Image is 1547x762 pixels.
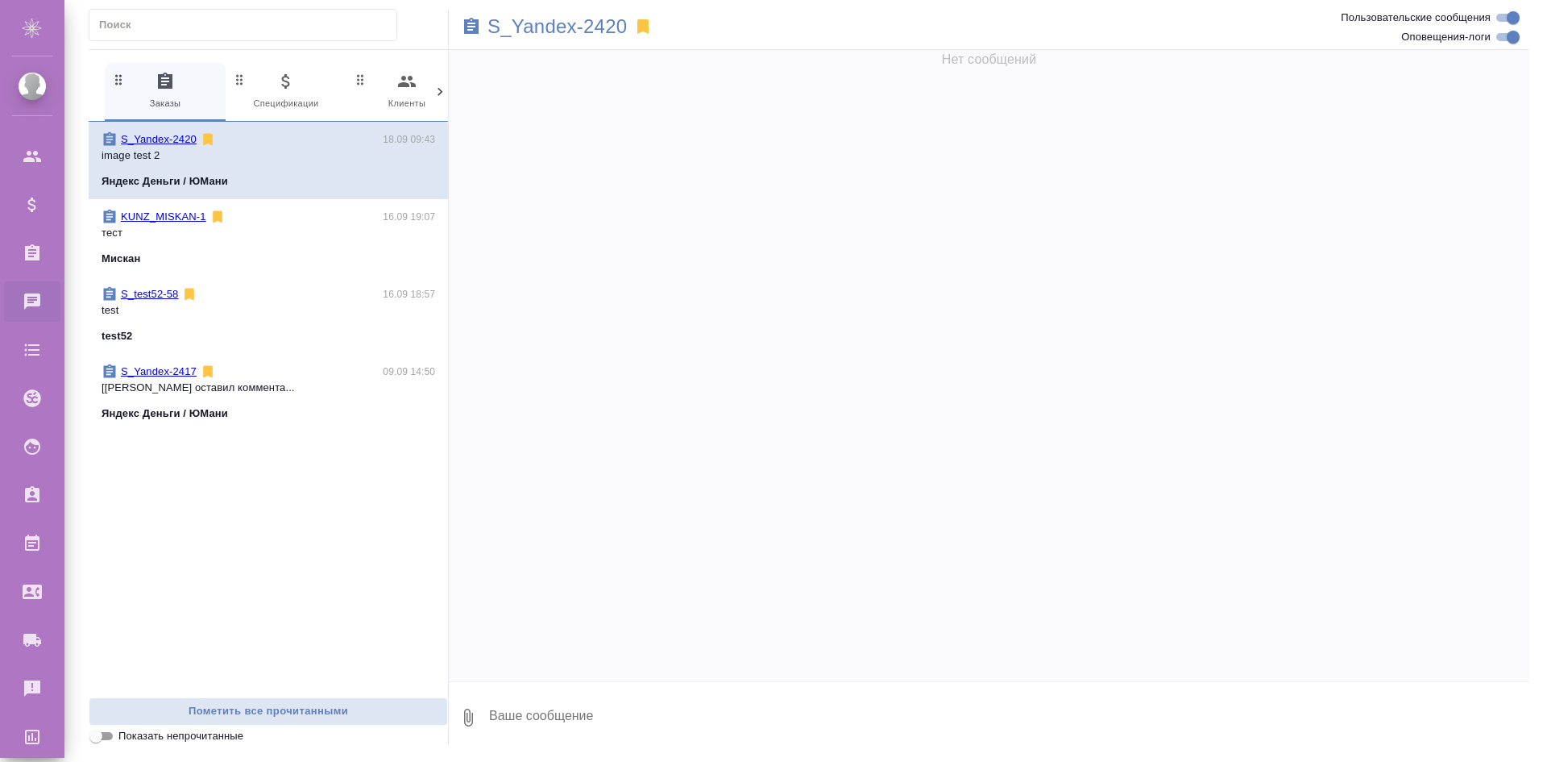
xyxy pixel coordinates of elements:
svg: Отписаться [200,131,216,148]
span: Пользовательские сообщения [1341,10,1491,26]
div: S_Yandex-242018.09 09:43image test 2Яндекс Деньги / ЮМани [89,122,448,199]
a: S_Yandex-2420 [121,133,197,145]
span: Заказы [111,72,219,111]
svg: Отписаться [181,286,197,302]
p: [[PERSON_NAME] оставил коммента... [102,380,435,396]
a: S_test52-58 [121,288,178,300]
svg: Отписаться [209,209,226,225]
span: Спецификации [232,72,340,111]
p: 18.09 09:43 [383,131,435,148]
svg: Зажми и перетащи, чтобы поменять порядок вкладок [111,72,126,87]
p: test [102,302,435,319]
a: S_Yandex-2417 [121,365,197,377]
button: Пометить все прочитанными [89,697,448,726]
p: Яндекс Деньги / ЮМани [102,406,228,422]
span: Оповещения-логи [1401,29,1491,45]
svg: Отписаться [200,364,216,380]
svg: Зажми и перетащи, чтобы поменять порядок вкладок [353,72,368,87]
span: Нет сообщений [942,50,1037,69]
div: S_test52-5816.09 18:57testtest52 [89,277,448,354]
p: тест [102,225,435,241]
svg: Зажми и перетащи, чтобы поменять порядок вкладок [232,72,247,87]
p: Мискан [102,251,140,267]
p: Яндекс Деньги / ЮМани [102,173,228,189]
p: image test 2 [102,148,435,164]
a: S_Yandex-2420 [487,19,627,35]
div: KUNZ_MISKAN-116.09 19:07тестМискан [89,199,448,277]
p: 16.09 19:07 [383,209,435,225]
a: KUNZ_MISKAN-1 [121,210,206,223]
span: Клиенты [353,72,461,111]
p: test52 [102,328,132,344]
input: Поиск [99,14,396,36]
span: Показать непрочитанные [118,728,243,744]
div: S_Yandex-241709.09 14:50[[PERSON_NAME] оставил коммента...Яндекс Деньги / ЮМани [89,354,448,431]
p: 16.09 18:57 [383,286,435,302]
span: Пометить все прочитанными [97,702,439,721]
p: 09.09 14:50 [383,364,435,380]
